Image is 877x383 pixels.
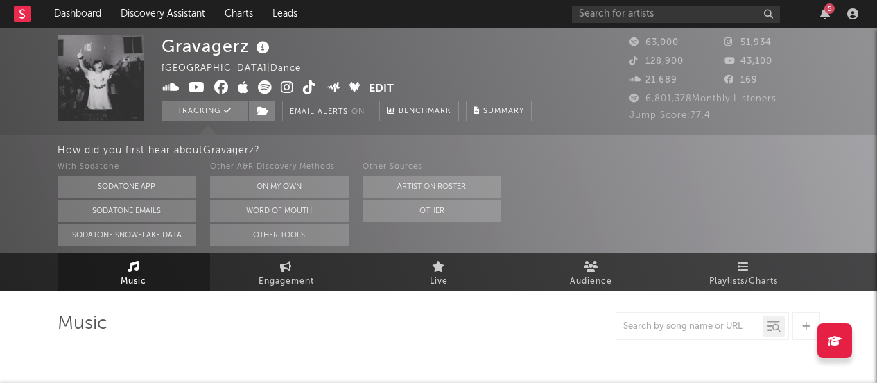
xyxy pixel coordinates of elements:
[58,176,196,198] button: Sodatone App
[369,80,394,98] button: Edit
[121,273,146,290] span: Music
[363,200,501,222] button: Other
[58,159,196,176] div: With Sodatone
[351,108,365,116] em: On
[210,200,349,222] button: Word Of Mouth
[709,273,778,290] span: Playlists/Charts
[259,273,314,290] span: Engagement
[399,103,451,120] span: Benchmark
[162,101,248,121] button: Tracking
[162,35,273,58] div: Gravagerz
[282,101,372,121] button: Email AlertsOn
[724,76,758,85] span: 169
[724,38,772,47] span: 51,934
[572,6,780,23] input: Search for artists
[629,57,684,66] span: 128,900
[210,176,349,198] button: On My Own
[58,200,196,222] button: Sodatone Emails
[363,253,515,291] a: Live
[629,76,677,85] span: 21,689
[668,253,820,291] a: Playlists/Charts
[430,273,448,290] span: Live
[210,253,363,291] a: Engagement
[363,176,501,198] button: Artist on Roster
[616,321,763,332] input: Search by song name or URL
[724,57,772,66] span: 43,100
[162,60,333,77] div: [GEOGRAPHIC_DATA] | Dance
[210,159,349,176] div: Other A&R Discovery Methods
[629,111,711,120] span: Jump Score: 77.4
[570,273,612,290] span: Audience
[58,224,196,246] button: Sodatone Snowflake Data
[515,253,668,291] a: Audience
[210,224,349,246] button: Other Tools
[483,108,524,115] span: Summary
[820,8,830,19] button: 5
[379,101,459,121] a: Benchmark
[58,253,210,291] a: Music
[466,101,532,121] button: Summary
[629,94,776,103] span: 6,801,378 Monthly Listeners
[629,38,679,47] span: 63,000
[824,3,835,14] div: 5
[363,159,501,176] div: Other Sources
